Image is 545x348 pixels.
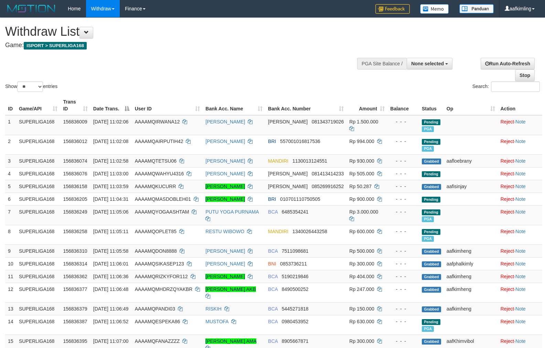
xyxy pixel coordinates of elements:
td: 3 [5,154,16,167]
a: [PERSON_NAME] [205,248,245,254]
span: AAAAMQYOGAASHTAM [135,209,189,215]
a: RESTU WIBOWO [205,229,244,234]
span: [DATE] 11:07:00 [93,338,128,344]
th: Trans ID: activate to sort column ascending [60,96,90,115]
span: Rp 600.000 [349,229,374,234]
span: Copy 1340026443258 to clipboard [292,229,327,234]
span: Grabbed [422,184,441,190]
td: SUPERLIGA168 [16,270,61,283]
td: · [498,135,543,154]
td: 4 [5,167,16,180]
td: 2 [5,135,16,154]
span: Rp 1.500.000 [349,119,378,124]
span: Copy 085269916252 to clipboard [312,184,344,189]
a: Reject [501,184,514,189]
td: SUPERLIGA168 [16,315,61,335]
span: Marked by aafsoycanthlai [422,216,434,222]
span: 156836377 [63,286,87,292]
a: Stop [515,69,535,81]
span: Rp 500.000 [349,248,374,254]
td: · [498,315,543,335]
span: BRI [268,196,276,202]
a: Reject [501,229,514,234]
td: SUPERLIGA168 [16,167,61,180]
th: Amount: activate to sort column ascending [346,96,387,115]
span: Copy 8490500252 to clipboard [282,286,309,292]
span: 156836158 [63,184,87,189]
span: AAAAMQWAHYU4316 [135,171,184,176]
td: · [498,257,543,270]
span: ISPORT > SUPERLIGA168 [24,42,87,50]
span: [DATE] 11:05:06 [93,209,128,215]
td: 9 [5,244,16,257]
a: RISKIH [205,306,222,312]
span: [DATE] 11:03:00 [93,171,128,176]
span: 156836362 [63,274,87,279]
td: aafloebrany [444,154,498,167]
a: Reject [501,196,514,202]
td: aafphalkimly [444,257,498,270]
span: Rp 930.000 [349,158,374,164]
span: Copy 0980453952 to clipboard [282,319,309,324]
a: PUTU YOGA PURNAMA [205,209,259,215]
span: Rp 3.000.000 [349,209,378,215]
span: Marked by aafheankoy [422,126,434,132]
span: 156836012 [63,139,87,144]
a: [PERSON_NAME] [205,184,245,189]
a: MUSTOFA [205,319,228,324]
span: BCA [268,338,278,344]
div: - - - [390,208,416,215]
td: SUPERLIGA168 [16,225,61,244]
span: Grabbed [422,249,441,254]
span: Grabbed [422,287,441,293]
span: BCA [268,209,278,215]
td: 10 [5,257,16,270]
a: Note [515,306,526,312]
span: Rp 404.000 [349,274,374,279]
td: aafkimheng [444,283,498,302]
a: Reject [501,274,514,279]
div: - - - [390,183,416,190]
td: SUPERLIGA168 [16,205,61,225]
span: Rp 247.000 [349,286,374,292]
span: Copy 5445271818 to clipboard [282,306,309,312]
a: Reject [501,248,514,254]
td: SUPERLIGA168 [16,180,61,193]
a: Note [515,338,526,344]
span: Rp 900.000 [349,196,374,202]
a: Reject [501,209,514,215]
span: 156836314 [63,261,87,267]
span: Copy 7511098681 to clipboard [282,248,309,254]
label: Search: [472,81,540,92]
td: 7 [5,205,16,225]
span: 156836258 [63,229,87,234]
td: SUPERLIGA168 [16,115,61,135]
td: 1 [5,115,16,135]
span: AAAAMQESPEKA86 [135,319,180,324]
th: Action [498,96,543,115]
img: panduan.png [459,4,494,13]
span: BCA [268,319,278,324]
th: Bank Acc. Name: activate to sort column ascending [203,96,265,115]
span: Marked by aafheankoy [422,146,434,152]
span: 156836387 [63,319,87,324]
span: Copy 1130013124551 to clipboard [292,158,327,164]
span: Copy 010701110750505 to clipboard [280,196,320,202]
td: SUPERLIGA168 [16,244,61,257]
a: Reject [501,338,514,344]
span: Pending [422,119,440,125]
a: Note [515,248,526,254]
span: Pending [422,197,440,203]
td: aafkimheng [444,244,498,257]
span: Marked by aafsoycanthlai [422,326,434,332]
div: - - - [390,228,416,235]
span: MANDIRI [268,158,288,164]
label: Show entries [5,81,57,92]
td: aafkimheng [444,270,498,283]
td: 8 [5,225,16,244]
td: · [498,193,543,205]
a: Reject [501,261,514,267]
span: Grabbed [422,306,441,312]
div: - - - [390,157,416,164]
span: Pending [422,139,440,145]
